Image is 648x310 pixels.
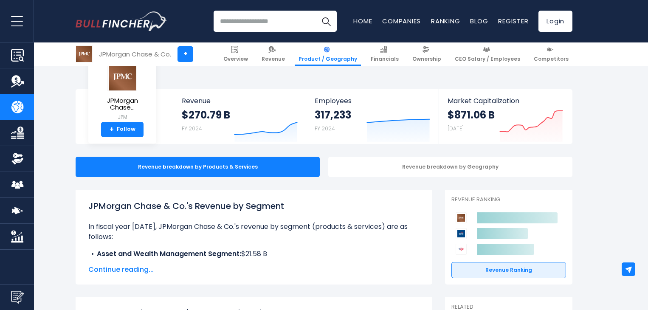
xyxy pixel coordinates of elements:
[451,42,524,66] a: CEO Salary / Employees
[220,42,252,66] a: Overview
[262,56,285,62] span: Revenue
[439,89,572,144] a: Market Capitalization $871.06 B [DATE]
[530,42,572,66] a: Competitors
[328,157,572,177] div: Revenue breakdown by Geography
[353,17,372,25] a: Home
[88,265,420,275] span: Continue reading...
[76,11,167,31] a: Go to homepage
[182,108,230,121] strong: $270.79 B
[97,249,241,259] b: Asset and Wealth Management Segment:
[223,56,248,62] span: Overview
[258,42,289,66] a: Revenue
[448,108,495,121] strong: $871.06 B
[456,228,467,239] img: Citigroup competitors logo
[412,56,441,62] span: Ownership
[534,56,569,62] span: Competitors
[99,49,171,59] div: JPMorgan Chase & Co.
[367,42,403,66] a: Financials
[76,157,320,177] div: Revenue breakdown by Products & Services
[315,125,335,132] small: FY 2024
[88,222,420,242] p: In fiscal year [DATE], JPMorgan Chase & Co.'s revenue by segment (products & services) are as fol...
[76,46,92,62] img: JPM logo
[306,89,438,144] a: Employees 317,233 FY 2024
[299,56,357,62] span: Product / Geography
[107,62,137,91] img: JPM logo
[456,212,467,223] img: JPMorgan Chase & Co. competitors logo
[95,62,150,122] a: JPMorgan Chase... JPM
[448,97,563,105] span: Market Capitalization
[95,113,149,121] small: JPM
[470,17,488,25] a: Blog
[95,97,149,111] span: JPMorgan Chase...
[295,42,361,66] a: Product / Geography
[76,11,167,31] img: Bullfincher logo
[88,200,420,212] h1: JPMorgan Chase & Co.'s Revenue by Segment
[448,125,464,132] small: [DATE]
[456,244,467,255] img: Bank of America Corporation competitors logo
[455,56,520,62] span: CEO Salary / Employees
[11,152,24,165] img: Ownership
[431,17,460,25] a: Ranking
[173,89,306,144] a: Revenue $270.79 B FY 2024
[177,46,193,62] a: +
[316,11,337,32] button: Search
[382,17,421,25] a: Companies
[371,56,399,62] span: Financials
[182,125,202,132] small: FY 2024
[315,97,430,105] span: Employees
[498,17,528,25] a: Register
[538,11,572,32] a: Login
[88,249,420,259] li: $21.58 B
[315,108,351,121] strong: 317,233
[451,196,566,203] p: Revenue Ranking
[409,42,445,66] a: Ownership
[451,262,566,278] a: Revenue Ranking
[182,97,298,105] span: Revenue
[101,122,144,137] a: +Follow
[110,126,114,133] strong: +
